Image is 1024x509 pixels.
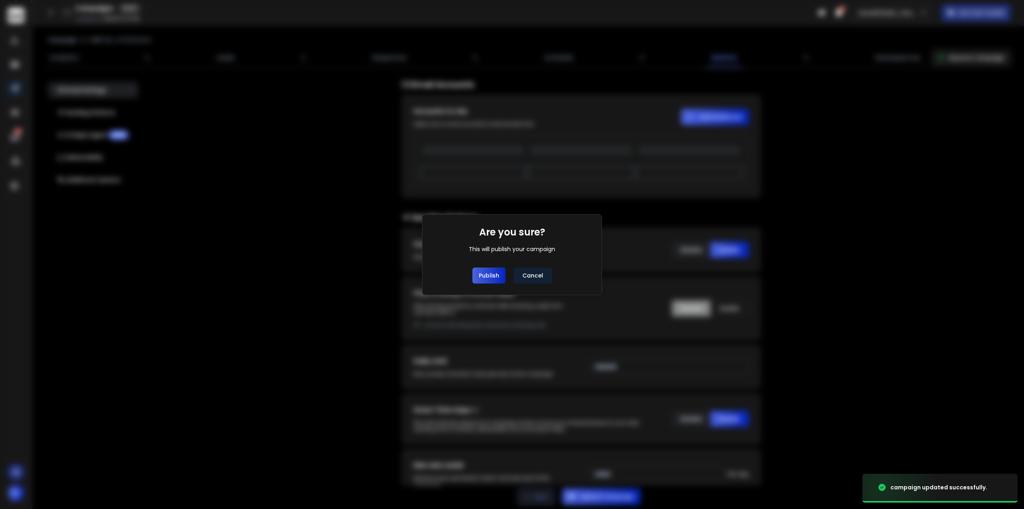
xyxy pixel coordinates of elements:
button: Cancel [514,268,552,284]
h1: Are you sure? [479,226,545,239]
div: This will publish your campaign [469,245,555,253]
div: campaign updated successfully. [890,483,987,491]
button: Publish [472,268,506,284]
